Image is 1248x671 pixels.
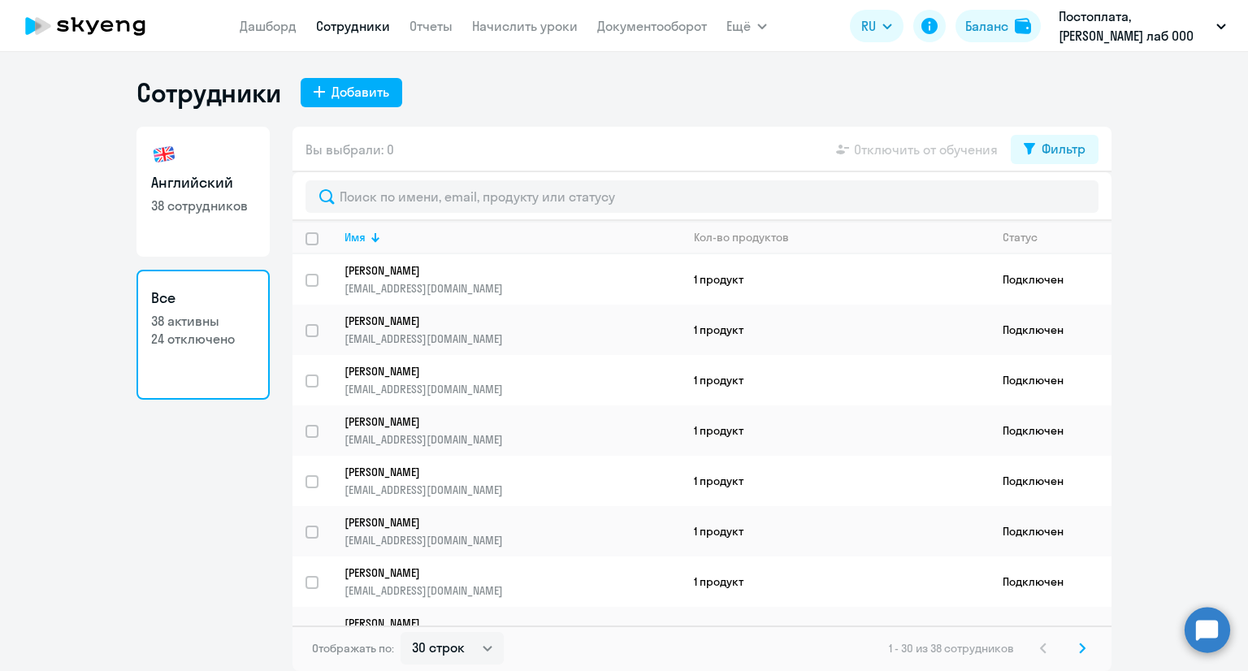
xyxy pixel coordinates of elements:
[344,616,658,630] p: [PERSON_NAME]
[344,533,680,548] p: [EMAIL_ADDRESS][DOMAIN_NAME]
[344,382,680,396] p: [EMAIL_ADDRESS][DOMAIN_NAME]
[1003,230,1038,245] div: Статус
[681,305,990,355] td: 1 продукт
[694,230,789,245] div: Кол-во продуктов
[344,230,680,245] div: Имя
[331,82,389,102] div: Добавить
[344,515,680,548] a: [PERSON_NAME][EMAIL_ADDRESS][DOMAIN_NAME]
[955,10,1041,42] button: Балансbalance
[344,414,658,429] p: [PERSON_NAME]
[344,515,658,530] p: [PERSON_NAME]
[409,18,453,34] a: Отчеты
[694,230,989,245] div: Кол-во продуктов
[990,607,1111,657] td: Подключен
[681,405,990,456] td: 1 продукт
[990,305,1111,355] td: Подключен
[344,263,680,296] a: [PERSON_NAME][EMAIL_ADDRESS][DOMAIN_NAME]
[850,10,903,42] button: RU
[681,254,990,305] td: 1 продукт
[151,141,177,167] img: english
[305,140,394,159] span: Вы выбрали: 0
[344,364,658,379] p: [PERSON_NAME]
[312,641,394,656] span: Отображать по:
[990,355,1111,405] td: Подключен
[344,565,680,598] a: [PERSON_NAME][EMAIL_ADDRESS][DOMAIN_NAME]
[136,270,270,400] a: Все38 активны24 отключено
[1059,6,1210,45] p: Постоплата, [PERSON_NAME] лаб ООО
[472,18,578,34] a: Начислить уроки
[240,18,297,34] a: Дашборд
[151,288,255,309] h3: Все
[151,197,255,214] p: 38 сотрудников
[681,607,990,657] td: 1 продукт
[344,465,680,497] a: [PERSON_NAME][EMAIL_ADDRESS][DOMAIN_NAME]
[344,583,680,598] p: [EMAIL_ADDRESS][DOMAIN_NAME]
[344,364,680,396] a: [PERSON_NAME][EMAIL_ADDRESS][DOMAIN_NAME]
[344,314,658,328] p: [PERSON_NAME]
[151,330,255,348] p: 24 отключено
[681,456,990,506] td: 1 продукт
[990,405,1111,456] td: Подключен
[344,483,680,497] p: [EMAIL_ADDRESS][DOMAIN_NAME]
[344,616,680,648] a: [PERSON_NAME][PERSON_NAME][EMAIL_ADDRESS][DOMAIN_NAME]
[344,414,680,447] a: [PERSON_NAME][EMAIL_ADDRESS][DOMAIN_NAME]
[965,16,1008,36] div: Баланс
[136,76,281,109] h1: Сотрудники
[344,281,680,296] p: [EMAIL_ADDRESS][DOMAIN_NAME]
[681,355,990,405] td: 1 продукт
[990,254,1111,305] td: Подключен
[301,78,402,107] button: Добавить
[889,641,1014,656] span: 1 - 30 из 38 сотрудников
[1011,135,1098,164] button: Фильтр
[726,10,767,42] button: Ещё
[344,565,658,580] p: [PERSON_NAME]
[681,556,990,607] td: 1 продукт
[305,180,1098,213] input: Поиск по имени, email, продукту или статусу
[344,314,680,346] a: [PERSON_NAME][EMAIL_ADDRESS][DOMAIN_NAME]
[990,556,1111,607] td: Подключен
[990,506,1111,556] td: Подключен
[344,230,366,245] div: Имя
[1051,6,1234,45] button: Постоплата, [PERSON_NAME] лаб ООО
[1003,230,1111,245] div: Статус
[316,18,390,34] a: Сотрудники
[597,18,707,34] a: Документооборот
[151,312,255,330] p: 38 активны
[344,432,680,447] p: [EMAIL_ADDRESS][DOMAIN_NAME]
[136,127,270,257] a: Английский38 сотрудников
[990,456,1111,506] td: Подключен
[1015,18,1031,34] img: balance
[151,172,255,193] h3: Английский
[1042,139,1085,158] div: Фильтр
[861,16,876,36] span: RU
[344,263,658,278] p: [PERSON_NAME]
[344,465,658,479] p: [PERSON_NAME]
[681,506,990,556] td: 1 продукт
[344,331,680,346] p: [EMAIL_ADDRESS][DOMAIN_NAME]
[726,16,751,36] span: Ещё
